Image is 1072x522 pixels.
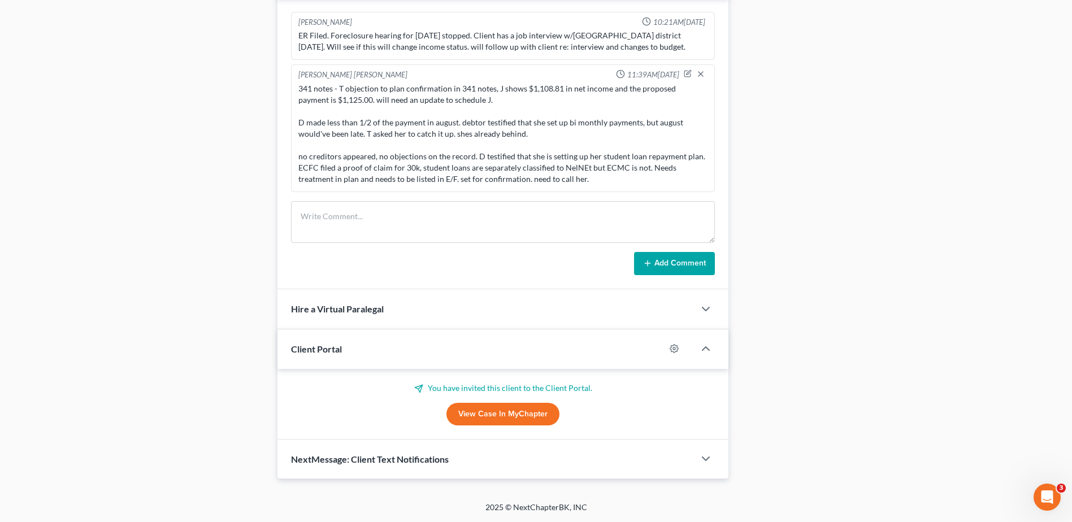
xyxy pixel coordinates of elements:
span: Hire a Virtual Paralegal [291,303,384,314]
button: Add Comment [634,252,715,276]
span: 11:39AM[DATE] [627,69,679,80]
span: Client Portal [291,343,342,354]
span: 10:21AM[DATE] [653,17,705,28]
p: You have invited this client to the Client Portal. [291,382,715,394]
iframe: Intercom live chat [1034,484,1061,511]
span: NextMessage: Client Text Notifications [291,454,449,464]
span: 3 [1057,484,1066,493]
div: 341 notes - T objection to plan confirmation in 341 notes, J shows $1,108.81 in net income and th... [298,83,708,185]
div: [PERSON_NAME] [PERSON_NAME] [298,69,407,81]
a: View Case in MyChapter [446,403,559,425]
div: ER Filed. Foreclosure hearing for [DATE] stopped. Client has a job interview w/[GEOGRAPHIC_DATA] ... [298,30,708,53]
div: [PERSON_NAME] [298,17,352,28]
div: 2025 © NextChapterBK, INC [214,502,858,522]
